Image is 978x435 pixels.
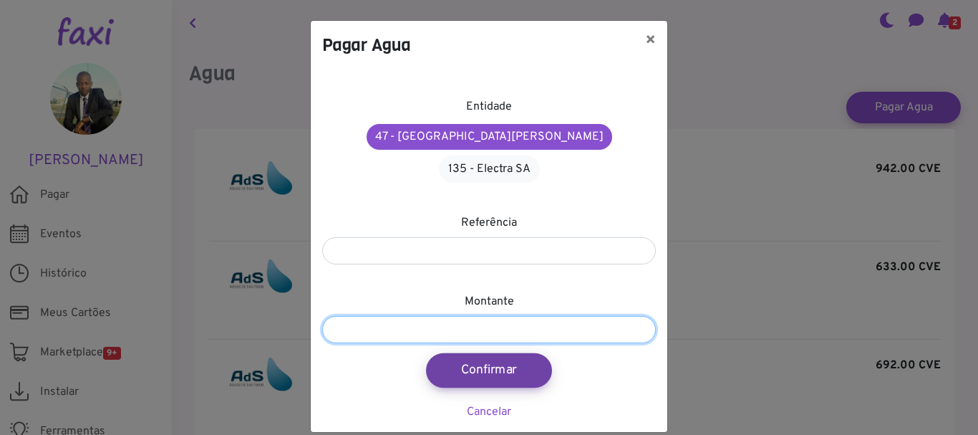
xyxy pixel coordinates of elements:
[467,405,511,419] a: Cancelar
[322,32,411,58] h4: Pagar Agua
[367,124,612,150] a: 47 - [GEOGRAPHIC_DATA][PERSON_NAME]
[439,156,540,183] a: 135 - Electra SA
[426,353,552,388] button: Confirmar
[461,214,517,231] label: Referência
[465,293,514,310] label: Montante
[634,21,667,61] button: ×
[466,98,512,115] label: Entidade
